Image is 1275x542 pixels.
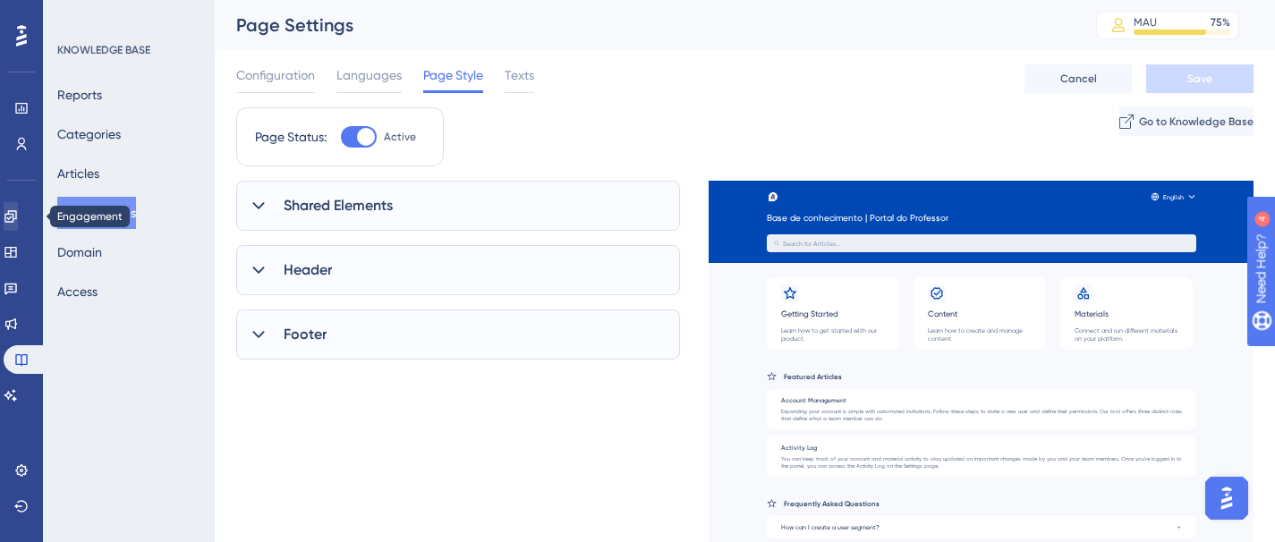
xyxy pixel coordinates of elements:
span: Footer [284,324,327,345]
span: Header [284,259,332,281]
button: Save [1146,64,1254,93]
button: Domain [57,236,102,268]
div: MAU [1134,15,1157,30]
span: Go to Knowledge Base [1139,114,1254,129]
span: Page Style [423,64,483,86]
span: Texts [505,64,534,86]
div: Page Status: [255,126,327,148]
button: Reports [57,79,102,111]
button: Go to Knowledge Base [1119,107,1254,136]
iframe: UserGuiding AI Assistant Launcher [1200,471,1254,525]
div: KNOWLEDGE BASE [57,43,150,57]
button: Categories [57,118,121,150]
span: Save [1187,72,1212,86]
div: Page Settings [236,13,1051,38]
button: Cancel [1024,64,1132,93]
span: Active [384,130,416,144]
span: Need Help? [42,4,112,26]
div: 75 % [1211,15,1230,30]
span: Shared Elements [284,195,393,216]
div: 4 [124,9,130,23]
span: Configuration [236,64,315,86]
button: Access [57,275,98,308]
button: Page Settings [57,197,136,229]
button: Articles [57,157,99,190]
span: Languages [336,64,402,86]
span: Cancel [1060,72,1097,86]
